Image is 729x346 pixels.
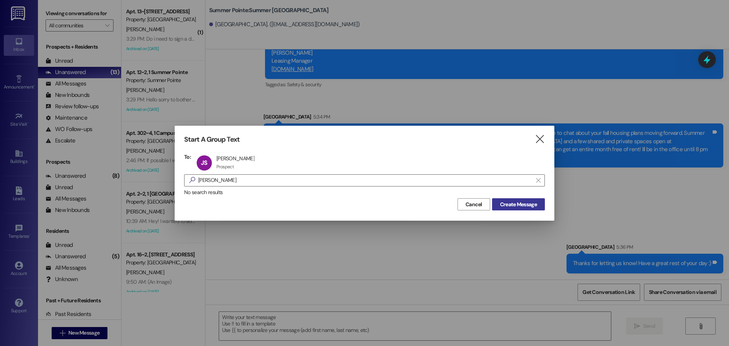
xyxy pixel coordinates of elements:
div: No search results [184,188,545,196]
span: Cancel [465,201,482,209]
div: [PERSON_NAME] [216,155,254,162]
span: Create Message [500,201,537,209]
button: Clear text [532,175,544,186]
span: JS [201,159,207,167]
i:  [186,176,198,184]
button: Cancel [458,198,490,210]
h3: To: [184,153,191,160]
div: Prospect [216,164,234,170]
input: Search for any contact or apartment [198,175,532,186]
i:  [536,177,540,183]
i:  [535,135,545,143]
h3: Start A Group Text [184,135,240,144]
button: Create Message [492,198,545,210]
